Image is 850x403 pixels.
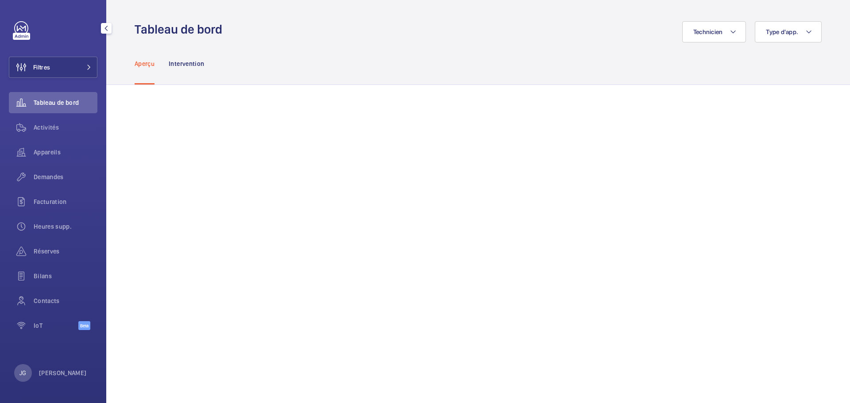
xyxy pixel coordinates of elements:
[135,59,155,68] p: Aperçu
[33,63,50,72] span: Filtres
[34,98,97,107] span: Tableau de bord
[693,28,723,35] span: Technicien
[19,368,26,377] p: JG
[39,368,87,377] p: [PERSON_NAME]
[682,21,746,42] button: Technicien
[766,28,798,35] span: Type d'app.
[34,197,97,206] span: Facturation
[34,148,97,157] span: Appareils
[34,173,97,181] span: Demandes
[78,321,90,330] span: Beta
[755,21,822,42] button: Type d'app.
[34,321,78,330] span: IoT
[34,296,97,305] span: Contacts
[34,222,97,231] span: Heures supp.
[169,59,204,68] p: Intervention
[9,57,97,78] button: Filtres
[34,272,97,280] span: Bilans
[34,247,97,256] span: Réserves
[34,123,97,132] span: Activités
[135,21,228,38] h1: Tableau de bord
